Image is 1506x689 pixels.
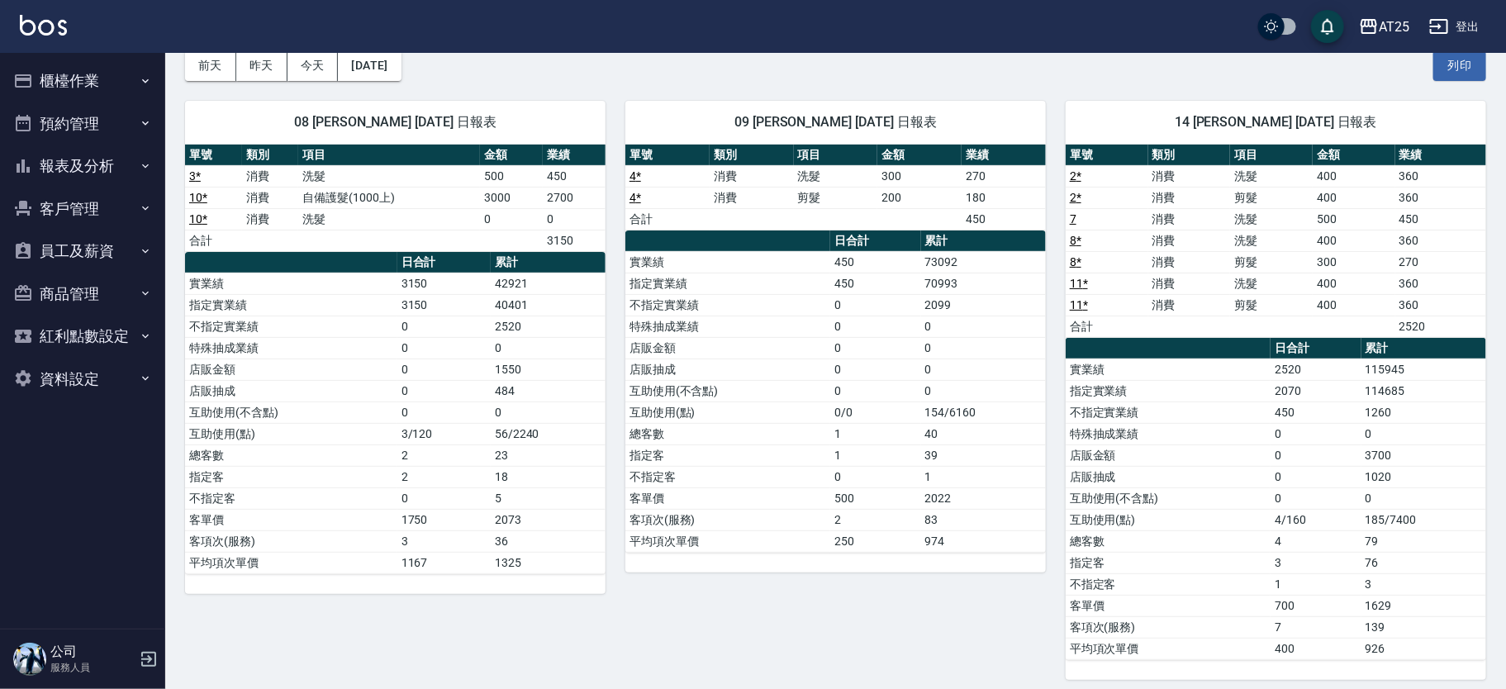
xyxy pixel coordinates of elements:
td: 客單價 [1066,595,1271,616]
td: 0 [921,337,1046,359]
td: 0 [1361,487,1486,509]
th: 類別 [1148,145,1231,166]
td: 客單價 [185,509,397,530]
th: 日合計 [830,230,921,252]
td: 4/160 [1271,509,1361,530]
td: 互助使用(點) [1066,509,1271,530]
td: 0 [830,359,921,380]
td: 2022 [921,487,1046,509]
td: 500 [480,165,543,187]
th: 業績 [543,145,606,166]
td: 特殊抽成業績 [625,316,830,337]
td: 360 [1395,273,1486,294]
td: 不指定客 [185,487,397,509]
td: 指定實業績 [185,294,397,316]
td: 300 [1313,251,1395,273]
td: 消費 [1148,187,1231,208]
button: 預約管理 [7,102,159,145]
td: 56/2240 [491,423,606,444]
td: 洗髮 [1230,230,1313,251]
td: 0 [397,359,491,380]
td: 39 [921,444,1046,466]
td: 83 [921,509,1046,530]
table: a dense table [625,145,1046,230]
td: 1550 [491,359,606,380]
td: 2700 [543,187,606,208]
button: 列印 [1433,50,1486,81]
td: 450 [962,208,1046,230]
th: 金額 [480,145,543,166]
td: 不指定實業績 [625,294,830,316]
td: 76 [1361,552,1486,573]
button: 櫃檯作業 [7,59,159,102]
td: 實業績 [185,273,397,294]
button: 登出 [1423,12,1486,42]
p: 服務人員 [50,660,135,675]
a: 7 [1070,212,1076,226]
td: 360 [1395,294,1486,316]
th: 累計 [1361,338,1486,359]
td: 400 [1271,638,1361,659]
td: 互助使用(不含點) [1066,487,1271,509]
td: 2073 [491,509,606,530]
td: 1 [830,444,921,466]
td: 3 [1271,552,1361,573]
td: 70993 [921,273,1046,294]
td: 450 [543,165,606,187]
td: 剪髮 [1230,187,1313,208]
td: 3700 [1361,444,1486,466]
td: 400 [1313,230,1395,251]
td: 平均項次單價 [1066,638,1271,659]
td: 不指定客 [625,466,830,487]
td: 0 [830,466,921,487]
td: 消費 [710,187,794,208]
th: 單號 [1066,145,1148,166]
td: 消費 [1148,294,1231,316]
td: 互助使用(點) [185,423,397,444]
td: 店販金額 [1066,444,1271,466]
td: 互助使用(不含點) [185,402,397,423]
td: 1 [921,466,1046,487]
span: 09 [PERSON_NAME] [DATE] 日報表 [645,114,1026,131]
td: 300 [877,165,962,187]
td: 154/6160 [921,402,1046,423]
td: 不指定客 [1066,573,1271,595]
th: 累計 [921,230,1046,252]
td: 合計 [185,230,242,251]
td: 0 [1361,423,1486,444]
td: 0 [921,380,1046,402]
td: 洗髮 [1230,208,1313,230]
td: 店販抽成 [625,359,830,380]
td: 400 [1313,294,1395,316]
td: 0 [397,316,491,337]
td: 2 [830,509,921,530]
td: 0 [397,487,491,509]
td: 實業績 [625,251,830,273]
td: 總客數 [1066,530,1271,552]
button: 客戶管理 [7,188,159,230]
td: 消費 [1148,251,1231,273]
td: 合計 [625,208,710,230]
td: 36 [491,530,606,552]
td: 1750 [397,509,491,530]
td: 0 [1271,423,1361,444]
td: 消費 [1148,273,1231,294]
td: 3000 [480,187,543,208]
td: 500 [830,487,921,509]
td: 73092 [921,251,1046,273]
td: 450 [1271,402,1361,423]
td: 洗髮 [1230,273,1313,294]
td: 2520 [1395,316,1486,337]
td: 360 [1395,187,1486,208]
table: a dense table [185,145,606,252]
td: 客單價 [625,487,830,509]
td: 店販抽成 [1066,466,1271,487]
td: 指定客 [1066,552,1271,573]
td: 0 [491,402,606,423]
td: 平均項次單價 [185,552,397,573]
th: 日合計 [397,252,491,273]
td: 剪髮 [794,187,878,208]
td: 250 [830,530,921,552]
td: 0 [397,380,491,402]
td: 洗髮 [794,165,878,187]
